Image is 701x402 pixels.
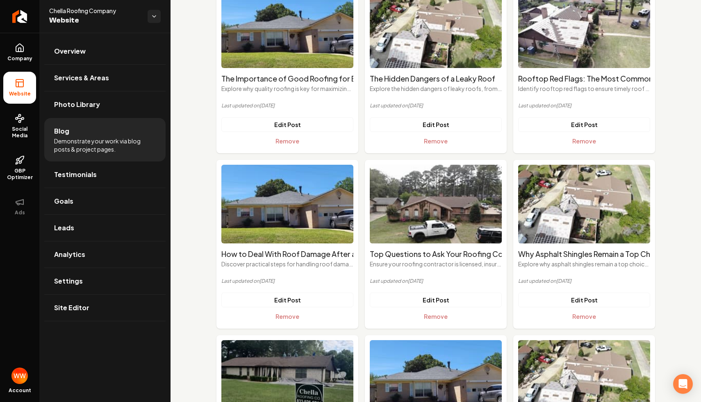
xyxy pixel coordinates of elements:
a: Overview [44,38,166,64]
img: How to Deal With Roof Damage After a Storm's featured image [221,165,353,243]
span: Website [49,15,141,26]
h2: Why Asphalt Shingles Remain a Top Choice for Homeowners [DATE] [518,248,650,260]
img: Top Questions to Ask Your Roofing Contractor Before Hiring's featured image [370,165,502,243]
span: Testimonials [54,170,97,179]
a: Edit Post [518,293,650,307]
span: Ads [11,209,28,216]
span: Analytics [54,250,85,259]
p: Explore why quality roofing is key for maximizing home energy efficiency. Learn about materials, ... [221,84,353,93]
button: Remove [370,134,502,148]
span: Account [9,387,31,394]
p: Last updated on [DATE] [370,278,502,284]
span: Goals [54,196,73,206]
h2: How to Deal With Roof Damage After a Storm [221,248,353,260]
p: Last updated on [DATE] [221,102,353,109]
a: Services & Areas [44,65,166,91]
button: Remove [518,134,650,148]
a: Edit Post [518,117,650,132]
a: Analytics [44,241,166,268]
a: GBP Optimizer [3,149,36,187]
button: Remove [370,309,502,324]
img: Why Asphalt Shingles Remain a Top Choice for Homeowners Today's featured image [518,165,650,243]
p: Identify rooftop red flags to ensure timely roof repairs. Avoid water damage, mold, and structura... [518,84,650,93]
button: Ads [3,191,36,223]
button: Remove [221,309,353,324]
h2: Rooftop Red Flags: The Most Common Signs You Need Roof Repair [518,73,650,84]
div: Open Intercom Messenger [673,374,693,394]
button: Open user button [11,368,28,384]
p: Explore why asphalt shingles remain a top choice for homeowners. From durability to cost-effectiv... [518,260,650,268]
h2: Top Questions to Ask Your Roofing Contractor Before Hiring [370,248,502,260]
p: Last updated on [DATE] [370,102,502,109]
a: Site Editor [44,295,166,321]
span: Website [6,91,34,97]
span: GBP Optimizer [3,168,36,181]
span: Site Editor [54,303,89,313]
a: Edit Post [370,117,502,132]
img: Rebolt Logo [12,10,27,23]
p: Discover practical steps for handling roof damage post-storm. From inspections to insurance, get ... [221,260,353,268]
a: Goals [44,188,166,214]
span: Overview [54,46,86,56]
a: Edit Post [370,293,502,307]
a: Settings [44,268,166,294]
span: Settings [54,276,83,286]
span: Demonstrate your work via blog posts & project pages. [54,137,156,153]
span: Photo Library [54,100,100,109]
a: Testimonials [44,161,166,188]
a: Photo Library [44,91,166,118]
a: Social Media [3,107,36,145]
span: Company [4,55,36,62]
span: Chella Roofing Company [49,7,141,15]
button: Remove [518,309,650,324]
p: Ensure your roofing contractor is licensed, insured, experienced, and offers warranties. Learn wh... [370,260,502,268]
span: Social Media [3,126,36,139]
p: Last updated on [DATE] [221,278,353,284]
h2: The Importance of Good Roofing for Energy Efficiency [221,73,353,84]
span: Blog [54,126,69,136]
a: Leads [44,215,166,241]
a: Edit Post [221,117,353,132]
span: Services & Areas [54,73,109,83]
p: Last updated on [DATE] [518,102,650,109]
p: Last updated on [DATE] [518,278,650,284]
a: Company [3,36,36,68]
p: Explore the hidden dangers of leaky roofs, from water damage and fire risks to pest infestations ... [370,84,502,93]
h2: The Hidden Dangers of a Leaky Roof [370,73,502,84]
button: Remove [221,134,353,148]
a: Edit Post [221,293,353,307]
img: Will Wallace [11,368,28,384]
span: Leads [54,223,74,233]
